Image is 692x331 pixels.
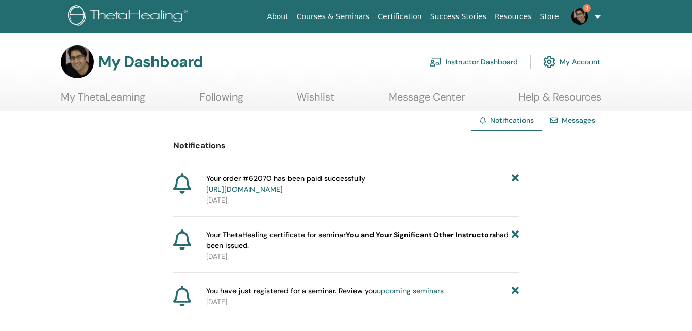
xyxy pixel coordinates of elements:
[377,286,444,295] a: upcoming seminars
[206,195,519,206] p: [DATE]
[61,45,94,78] img: default.jpg
[98,53,203,71] h3: My Dashboard
[562,115,595,125] a: Messages
[199,91,243,111] a: Following
[206,185,283,194] a: [URL][DOMAIN_NAME]
[536,7,563,26] a: Store
[297,91,334,111] a: Wishlist
[491,7,536,26] a: Resources
[206,173,365,195] span: Your order #62070 has been paid successfully
[374,7,426,26] a: Certification
[426,7,491,26] a: Success Stories
[173,140,519,152] p: Notifications
[206,251,519,262] p: [DATE]
[263,7,292,26] a: About
[206,229,512,251] span: Your ThetaHealing certificate for seminar had been issued.
[68,5,191,28] img: logo.png
[429,51,518,73] a: Instructor Dashboard
[518,91,601,111] a: Help & Resources
[206,296,519,307] p: [DATE]
[346,230,496,239] b: You and Your Significant Other Instructors
[490,115,534,125] span: Notifications
[389,91,465,111] a: Message Center
[429,57,442,67] img: chalkboard-teacher.svg
[571,8,588,25] img: default.jpg
[543,53,555,71] img: cog.svg
[206,286,444,296] span: You have just registered for a seminar. Review you
[543,51,600,73] a: My Account
[293,7,374,26] a: Courses & Seminars
[583,4,591,12] span: 8
[61,91,145,111] a: My ThetaLearning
